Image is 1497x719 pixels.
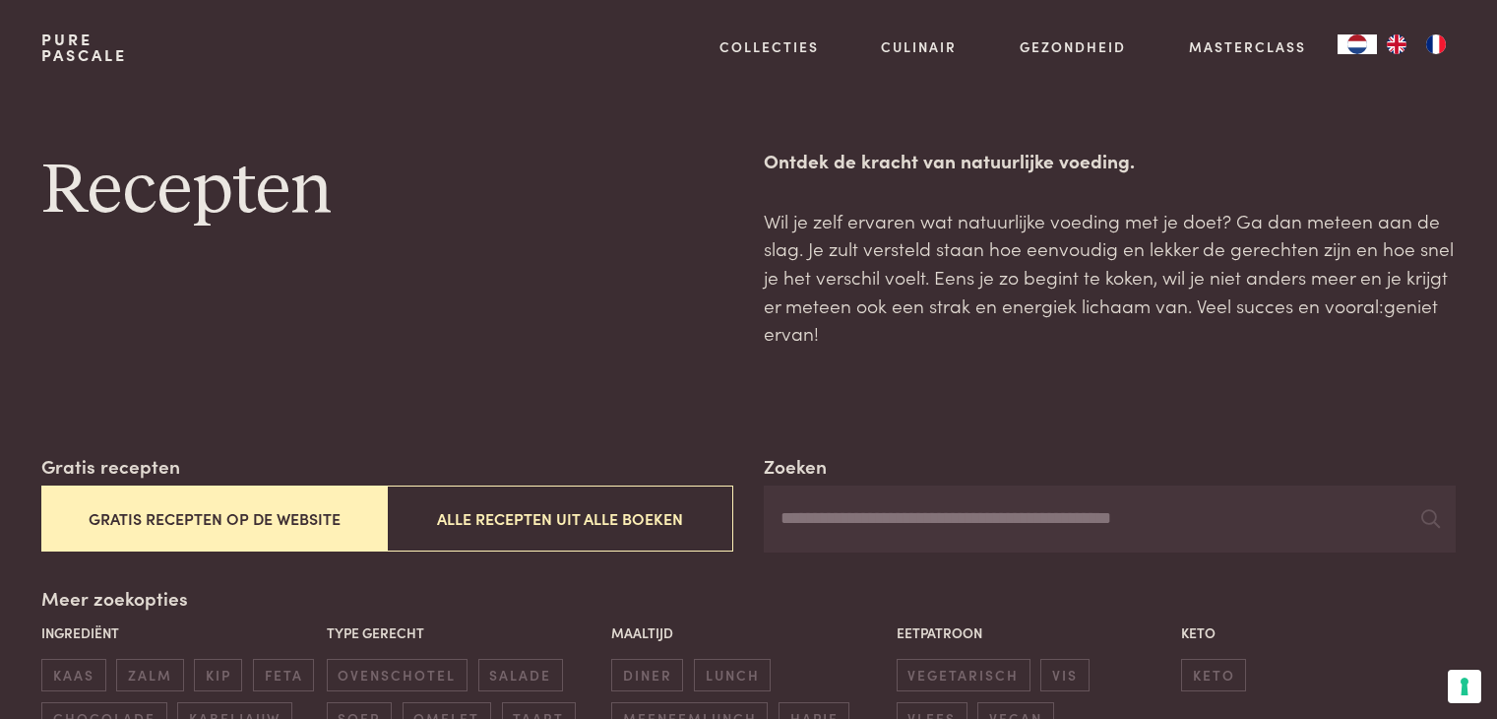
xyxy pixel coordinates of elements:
[253,659,314,691] span: feta
[327,622,601,643] p: Type gerecht
[764,147,1135,173] strong: Ontdek de kracht van natuurlijke voeding.
[1338,34,1377,54] a: NL
[1181,659,1246,691] span: keto
[478,659,563,691] span: salade
[1020,36,1126,57] a: Gezondheid
[116,659,183,691] span: zalm
[194,659,242,691] span: kip
[1040,659,1089,691] span: vis
[1181,622,1456,643] p: Keto
[41,147,732,235] h1: Recepten
[41,622,316,643] p: Ingrediënt
[611,622,886,643] p: Maaltijd
[719,36,819,57] a: Collecties
[1377,34,1416,54] a: EN
[764,452,827,481] label: Zoeken
[41,659,105,691] span: kaas
[764,207,1455,348] p: Wil je zelf ervaren wat natuurlijke voeding met je doet? Ga dan meteen aan de slag. Je zult verst...
[1416,34,1456,54] a: FR
[694,659,771,691] span: lunch
[881,36,957,57] a: Culinair
[897,659,1030,691] span: vegetarisch
[611,659,683,691] span: diner
[1377,34,1456,54] ul: Language list
[41,486,387,552] button: Gratis recepten op de website
[41,452,180,481] label: Gratis recepten
[1448,670,1481,703] button: Uw voorkeuren voor toestemming voor trackingtechnologieën
[327,659,468,691] span: ovenschotel
[897,622,1171,643] p: Eetpatroon
[1189,36,1306,57] a: Masterclass
[1338,34,1377,54] div: Language
[41,32,127,63] a: PurePascale
[1338,34,1456,54] aside: Language selected: Nederlands
[387,486,732,552] button: Alle recepten uit alle boeken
